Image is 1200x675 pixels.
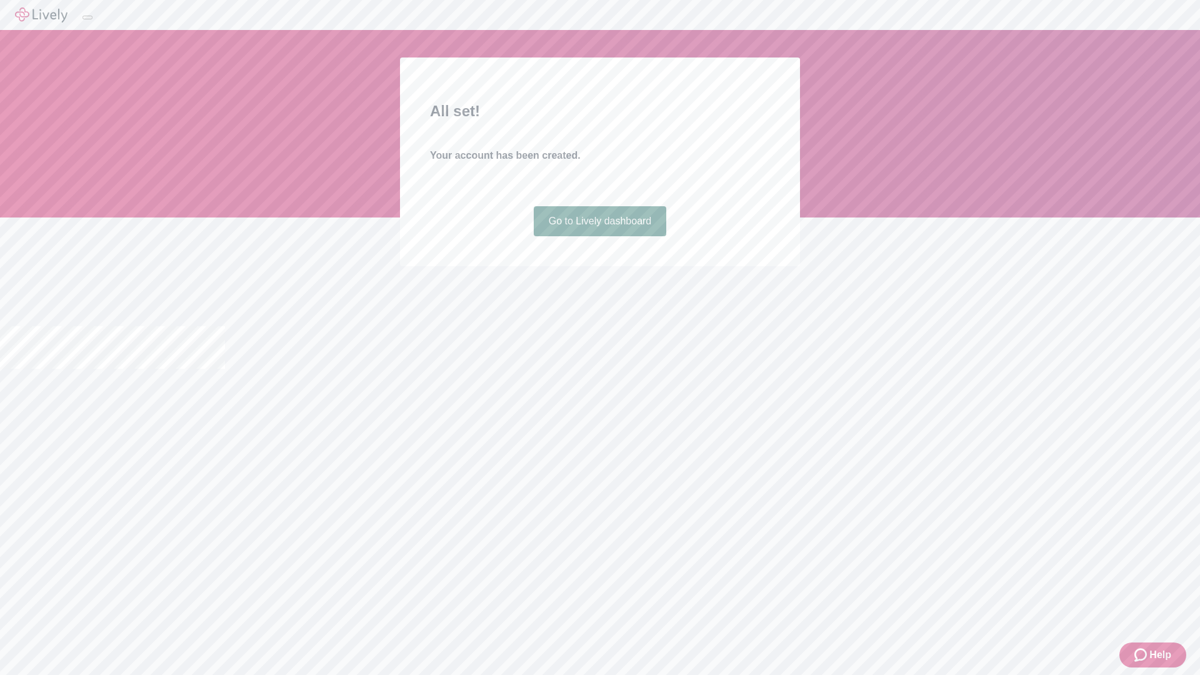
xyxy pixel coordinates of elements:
[430,100,770,122] h2: All set!
[15,7,67,22] img: Lively
[82,16,92,19] button: Log out
[1149,647,1171,662] span: Help
[430,148,770,163] h4: Your account has been created.
[534,206,667,236] a: Go to Lively dashboard
[1119,642,1186,667] button: Zendesk support iconHelp
[1134,647,1149,662] svg: Zendesk support icon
